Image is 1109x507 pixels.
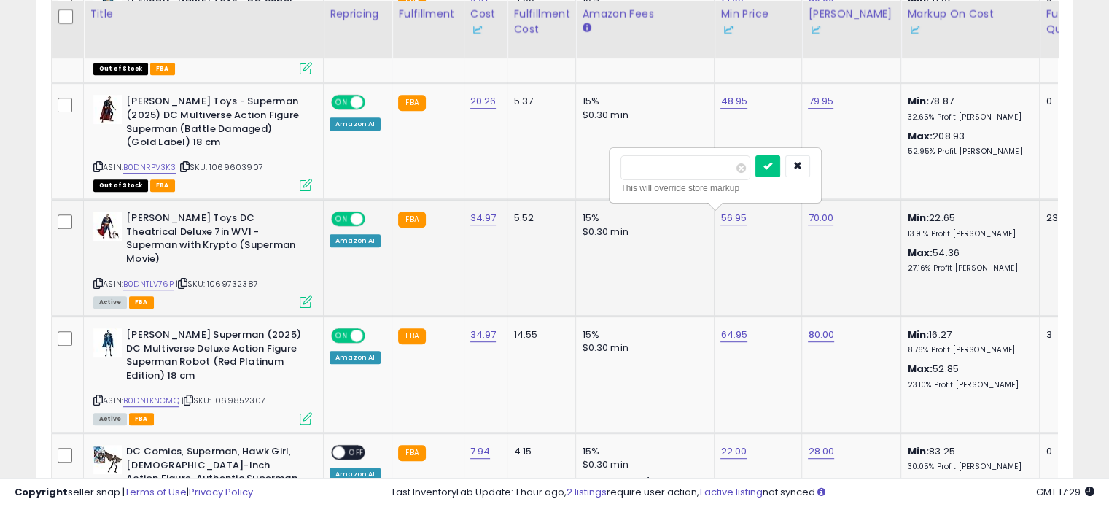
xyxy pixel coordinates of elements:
a: 56.95 [720,211,747,225]
img: 41Qu2qENj7L._SL40_.jpg [93,445,122,474]
b: [PERSON_NAME] Toys - Superman (2025) DC Multiverse Action Figure Superman (Battle Damaged) (Gold ... [126,95,303,152]
div: 78.87 [907,95,1028,122]
a: 70.00 [808,211,833,225]
span: FBA [150,63,175,75]
a: 22.00 [720,444,747,459]
span: OFF [363,96,386,109]
span: FBA [150,179,175,192]
a: 34.97 [470,211,497,225]
div: seller snap | | [15,486,253,500]
span: | SKU: 1069603907 [178,161,263,173]
div: Amazon AI [330,117,381,131]
div: ASIN: [93,95,312,190]
span: All listings that are currently out of stock and unavailable for purchase on Amazon [93,179,148,192]
div: $0.30 min [582,458,703,471]
div: Fulfillment [398,7,457,22]
span: All listings currently available for purchase on Amazon [93,413,127,425]
div: 4.15 [513,445,564,458]
div: Some or all of the values in this column are provided from Inventory Lab. [720,22,795,37]
small: FBA [398,445,425,461]
b: Max: [907,246,933,260]
div: 0 [1046,445,1091,458]
span: | SKU: 1069732387 [176,278,258,290]
small: Amazon Fees. [582,22,591,35]
div: 0 [1046,95,1091,108]
div: Some or all of the values in this column are provided from Inventory Lab. [808,22,895,37]
div: $0.30 min [582,225,703,239]
span: OFF [363,213,386,225]
div: 23 [1046,212,1091,225]
div: Title [90,7,317,22]
span: 2025-09-7 17:29 GMT [1036,485,1094,499]
img: InventoryLab Logo [907,23,922,37]
div: 83.25 [907,445,1028,472]
a: B0DNRPV3K3 [123,161,176,174]
div: 15% [582,212,703,225]
b: [PERSON_NAME] Toys DC Theatrical Deluxe 7in WV1 - Superman with Krypto (Superman Movie) [126,212,303,269]
span: FBA [129,296,154,309]
strong: Copyright [15,485,68,499]
th: The percentage added to the cost of goods (COGS) that forms the calculator for Min & Max prices. [901,1,1040,58]
div: 3 [1046,328,1091,341]
div: Last InventoryLab Update: 1 hour ago, require user action, not synced. [392,486,1094,500]
div: ASIN: [93,212,312,306]
div: Amazon Fees [582,7,708,22]
a: 28.00 [808,444,834,459]
b: Min: [907,211,929,225]
span: All listings that are currently out of stock and unavailable for purchase on Amazon [93,63,148,75]
a: 48.95 [720,94,747,109]
b: Max: [907,362,933,376]
a: B0DNTLV76P [123,278,174,290]
div: [PERSON_NAME] [808,7,895,37]
a: 79.95 [808,94,833,109]
div: Some or all of the values in this column are provided from Inventory Lab. [470,22,502,37]
a: 80.00 [808,328,834,342]
div: $0.30 min [582,109,703,122]
a: Terms of Use [125,485,187,499]
p: 52.95% Profit [PERSON_NAME] [907,147,1028,157]
p: 13.91% Profit [PERSON_NAME] [907,229,1028,239]
div: 16.27 [907,328,1028,355]
b: [PERSON_NAME] Superman (2025) DC Multiverse Deluxe Action Figure Superman Robot (Red Platinum Edi... [126,328,303,386]
div: ASIN: [93,328,312,423]
div: Markup on Cost [907,7,1033,37]
div: Repricing [330,7,386,22]
small: FBA [398,328,425,344]
a: 64.95 [720,328,747,342]
a: 20.26 [470,94,497,109]
span: OFF [345,446,368,459]
div: 5.37 [513,95,564,108]
span: ON [332,330,351,342]
b: Min: [907,328,929,341]
div: 52.85 [907,363,1028,390]
div: Cost [470,7,502,37]
b: Max: [907,129,933,143]
span: FBA [129,413,154,425]
div: Some or all of the values in this column are provided from Inventory Lab. [907,22,1033,37]
div: 54.36 [907,247,1028,274]
img: InventoryLab Logo [808,23,822,37]
img: InventoryLab Logo [720,23,735,37]
p: 30.05% Profit [PERSON_NAME] [907,462,1028,472]
p: 8.76% Profit [PERSON_NAME] [907,345,1028,355]
div: 208.93 [907,130,1028,157]
img: 41598D+AO5L._SL40_.jpg [93,212,122,241]
small: FBA [398,212,425,228]
div: Amazon AI [330,351,381,364]
p: 27.16% Profit [PERSON_NAME] [907,263,1028,274]
span: ON [332,213,351,225]
div: Min Price [720,7,795,37]
img: InventoryLab Logo [470,23,485,37]
div: Fulfillable Quantity [1046,7,1096,37]
span: | SKU: 1069852307 [182,395,265,406]
div: 5.52 [513,212,564,225]
img: 31PVhIbTe2L._SL40_.jpg [93,328,122,357]
div: 14.55 [513,328,564,341]
p: 23.10% Profit [PERSON_NAME] [907,380,1028,390]
div: 15% [582,328,703,341]
div: 15% [582,445,703,458]
div: $0.30 min [582,341,703,355]
img: 3106xVC++CL._SL40_.jpg [93,95,122,124]
div: Amazon AI [330,234,381,247]
a: 1 active listing [699,485,763,499]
